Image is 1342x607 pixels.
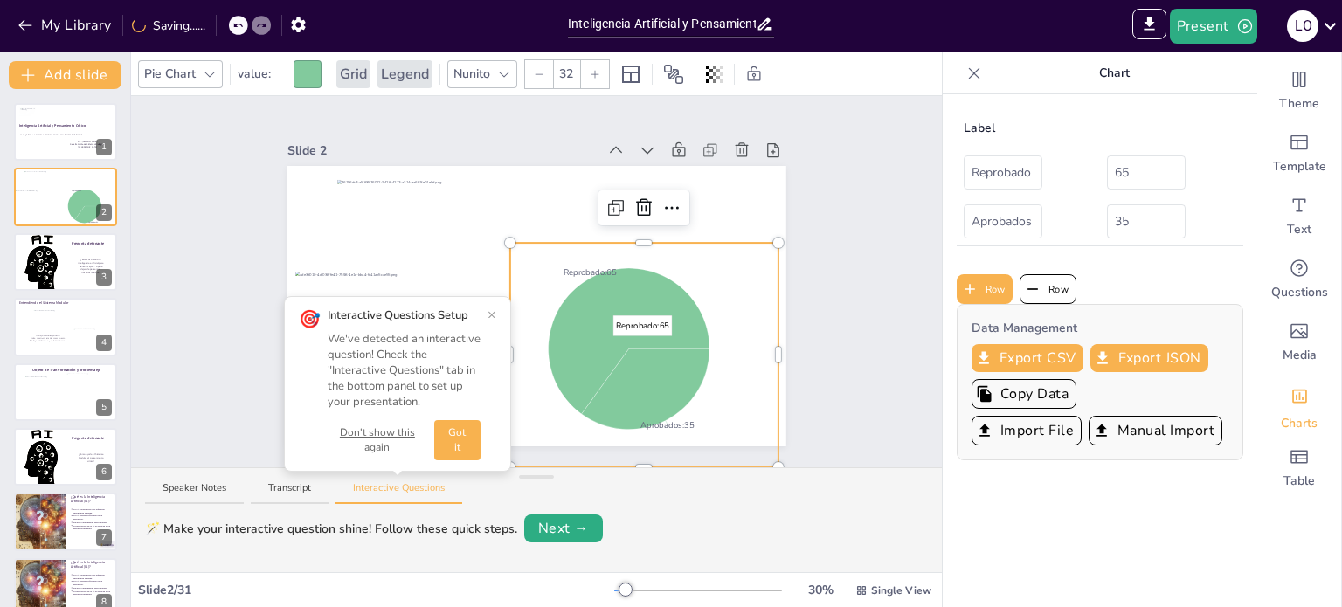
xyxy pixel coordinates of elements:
button: Speaker Notes [145,481,244,505]
span: Visión constructivista del conocimiento [31,337,65,340]
span: Table [1283,472,1315,490]
button: × [488,307,496,321]
p: La integración de la IA es esencial en la educación moderna. [73,590,111,596]
button: Export JSON [1090,344,1208,372]
th: Label [957,108,1100,148]
div: Nunito [450,61,494,86]
div: Grid [336,60,370,88]
strong: Inteligencia Artificial y Pensamiento Crítico [19,124,86,128]
span: Questions [1271,284,1328,301]
button: Add slide [9,61,121,89]
p: La integración de la IA es esencial en la educación moderna. [73,524,111,530]
div: 🪄 Make your interactive question shine! Follow these quick steps. [145,520,517,538]
span: La IA ¿Aliada o amenaza al Sistema Modular de la UAM-Xochimilco? [20,134,82,136]
div: 46156dc7-a5/83576022-2428-4277-a314-ea6b1fe01e9d.png4de3d010-4d/038ffe41-7598-4e1c-bb44-fc41ab5c4... [14,168,117,225]
div: Legend [377,60,432,88]
text: Aprobados : 35 [640,419,695,431]
div: 7 [14,493,117,550]
button: Row [957,274,1013,304]
span: Single View [871,583,931,598]
div: Interactive Questions Setup [328,307,481,323]
text: Reprobado : 65 [563,266,616,278]
span: Trabajo multidisciplinario [36,335,59,337]
span: Departamento de Sistemas Biológicos [70,143,105,146]
button: My Library [13,11,119,39]
input: Insert title [568,11,756,37]
div: 1 [96,139,112,155]
input: Q2 [964,204,1042,238]
button: Row [1020,274,1076,304]
div: https://images.pexels.com/photos/8849295/pexels-photo-8849295.jpegPregunta detonante¿Estamos usan... [14,233,117,291]
span: Position [663,64,684,85]
button: Next → [524,514,603,542]
div: 3 [96,269,112,286]
div: https://images.pexels.com/photos/8849295/pexels-photo-8849295.jpegPregunta detonante¿Cómo ayuda e... [14,428,117,486]
input: Q1 [964,155,1042,190]
div: Entendiendo el Sistema Modulareec932cc-a6/5c6d3e03-b17a-4fd8-8c7f-a0c6ea926699.pnga9dc1f72-c3/7f4... [14,298,117,355]
button: Interactive Questions [335,481,462,505]
div: Saving...... [132,17,205,35]
span: Theme [1279,95,1319,113]
text: Aprobados : 35 [88,220,99,223]
div: Add ready made slides [1257,122,1341,185]
button: Transcript [251,481,329,505]
div: We've detected an interactive question! Check the "Interactive Questions" tab in the bottom panel... [328,331,481,410]
div: 2 [96,204,112,221]
div: Objeto de Transformación y problema eje79abf855-67/c43a0273-1f89-45f5-9337-fed1754e19f8.pngd6dec7... [14,363,117,421]
div: 7 [96,529,112,546]
button: Copy Data [972,379,1076,409]
span: Objeto de Transformación y problema eje [32,367,100,372]
span: Media [1283,347,1317,364]
input: Enter value [1107,155,1186,190]
div: Pie Chart [141,61,199,86]
div: L O [1287,10,1318,42]
div: 4 [96,335,112,351]
span: Charts [1281,415,1318,432]
div: 6 [96,464,112,480]
button: Don't show this again [328,425,427,455]
div: 🎯 [299,307,321,332]
span: Template [1273,158,1326,176]
div: 30 % [799,581,841,599]
div: Get real-time input from your audience [1257,248,1341,311]
button: Present [1170,9,1257,44]
span: Text [1287,221,1311,238]
span: Trabajo colaborativo y multidisciplinario [30,340,65,342]
div: Inteligencia Artificial y Pensamiento CríticoLa IA ¿Aliada o amenaza al Sistema Modular de la UAM... [14,103,117,161]
button: L O [1287,9,1318,44]
p: ¿Qué es la Inteligencia Artificial (IA)? [71,494,112,504]
p: ¿Qué es la Inteligencia Artificial (IA)? [71,560,112,569]
input: Enter value [1107,204,1186,238]
div: Slide 2 / 31 [138,581,614,599]
div: Slide 2 [287,141,598,160]
span: [GEOGRAPHIC_DATA] [78,146,97,148]
span: Export to PowerPoint [1132,9,1166,44]
button: Import File [972,416,1082,445]
div: Add a table [1257,437,1341,500]
div: Add charts and graphs [1257,374,1341,437]
p: Chart [988,52,1240,94]
h4: Data Management [972,319,1228,337]
span: Entendiendo el Sistema Modular [19,301,68,306]
div: Layout [617,60,645,88]
button: Export CSV [972,344,1083,372]
p: Facilita el aprendizaje personalizado. [73,521,111,525]
div: 5 [96,399,112,416]
button: Manual Import [1089,416,1222,445]
p: ¿Estamos usando la inteligencia artificial para pensar mejor… o para dejar de pensar por nosotros... [77,258,105,273]
div: Add images, graphics, shapes or video [1257,311,1341,374]
p: ¿Cómo ayuda el Sistema Modular al pensamiento crítico? [77,453,105,463]
p: Facilita el aprendizaje personalizado. [73,586,111,590]
div: Add text boxes [1257,185,1341,248]
span: Dra. [PERSON_NAME] [78,141,97,143]
div: Change the overall theme [1257,59,1341,122]
span: value : [238,65,290,83]
button: Got it [434,420,481,460]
